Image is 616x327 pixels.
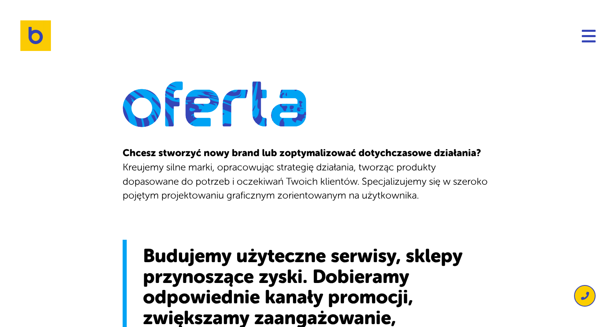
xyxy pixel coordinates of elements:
strong: Chcesz stworzyć nowy brand lub zoptymalizować dotychczasowe działania? [123,147,481,159]
p: Kreujemy silne marki, opracowując strategię działania, tworząc produkty dopasowane do potrzeb i o... [123,146,493,203]
img: Brandoo Group [20,20,51,51]
button: Navigation [582,29,596,42]
img: Oferta [123,77,493,127]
